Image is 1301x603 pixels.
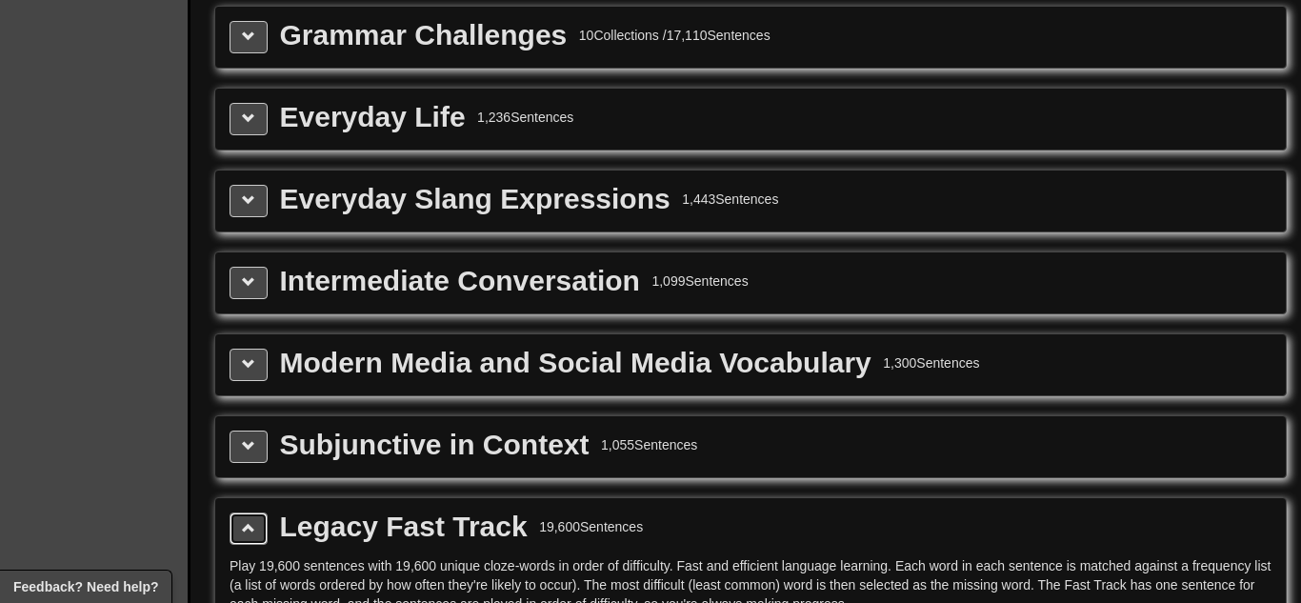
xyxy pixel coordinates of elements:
div: 10 Collections / 17,110 Sentences [579,26,771,45]
div: Modern Media and Social Media Vocabulary [280,349,871,377]
div: 1,099 Sentences [651,271,748,291]
div: 1,300 Sentences [883,353,979,372]
div: 1,443 Sentences [682,190,778,209]
span: Open feedback widget [13,577,158,596]
div: Grammar Challenges [280,21,568,50]
div: 1,055 Sentences [601,435,697,454]
div: Everyday Life [280,103,466,131]
div: Subjunctive in Context [280,431,590,459]
div: Everyday Slang Expressions [280,185,671,213]
div: 19,600 Sentences [539,517,643,536]
div: 1,236 Sentences [477,108,573,127]
div: Intermediate Conversation [280,267,640,295]
div: Legacy Fast Track [280,513,528,541]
